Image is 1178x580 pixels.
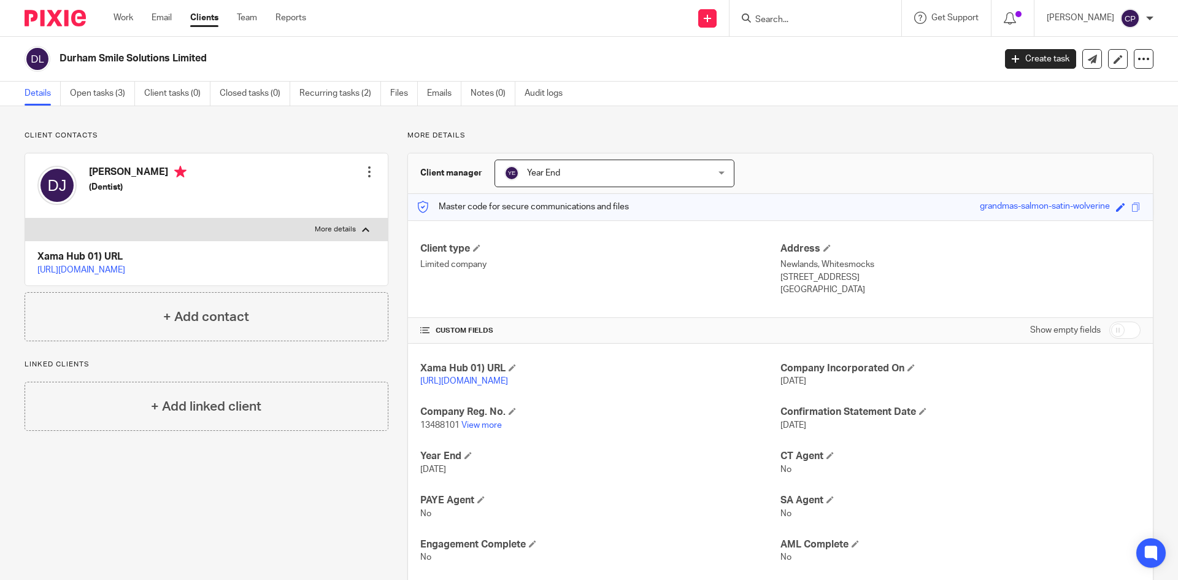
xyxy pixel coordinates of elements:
h4: CUSTOM FIELDS [420,326,780,336]
a: Reports [275,12,306,24]
span: No [780,465,791,474]
h2: Durham Smile Solutions Limited [60,52,801,65]
h4: Address [780,242,1141,255]
h4: Year End [420,450,780,463]
p: Linked clients [25,360,388,369]
span: No [420,509,431,518]
img: svg%3E [37,166,77,205]
a: Clients [190,12,218,24]
span: 13488101 [420,421,460,430]
p: More details [407,131,1153,141]
p: Limited company [420,258,780,271]
a: Emails [427,82,461,106]
h4: CT Agent [780,450,1141,463]
a: Files [390,82,418,106]
h4: SA Agent [780,494,1141,507]
p: Newlands, Whitesmocks [780,258,1141,271]
h4: AML Complete [780,538,1141,551]
span: Get Support [931,14,979,22]
img: svg%3E [1120,9,1140,28]
a: Create task [1005,49,1076,69]
a: [URL][DOMAIN_NAME] [37,266,125,274]
span: [DATE] [780,377,806,385]
h4: Company Reg. No. [420,406,780,419]
div: grandmas-salmon-satin-wolverine [980,200,1110,214]
span: No [780,553,791,562]
span: [DATE] [420,465,446,474]
h4: Engagement Complete [420,538,780,551]
p: Client contacts [25,131,388,141]
a: Email [152,12,172,24]
h4: Company Incorporated On [780,362,1141,375]
h4: Confirmation Statement Date [780,406,1141,419]
a: [URL][DOMAIN_NAME] [420,377,508,385]
p: More details [315,225,356,234]
img: svg%3E [504,166,519,180]
span: [DATE] [780,421,806,430]
span: Year End [527,169,560,177]
h4: + Add linked client [151,397,261,416]
a: Work [114,12,133,24]
h3: Client manager [420,167,482,179]
input: Search [754,15,864,26]
p: [PERSON_NAME] [1047,12,1114,24]
p: [GEOGRAPHIC_DATA] [780,284,1141,296]
h4: Client type [420,242,780,255]
h4: Xama Hub 01) URL [37,250,375,263]
span: No [780,509,791,518]
h4: Xama Hub 01) URL [420,362,780,375]
a: Closed tasks (0) [220,82,290,106]
a: Team [237,12,257,24]
a: Details [25,82,61,106]
a: View more [461,421,502,430]
a: Recurring tasks (2) [299,82,381,106]
a: Client tasks (0) [144,82,210,106]
a: Audit logs [525,82,572,106]
i: Primary [174,166,187,178]
img: svg%3E [25,46,50,72]
p: Master code for secure communications and files [417,201,629,213]
a: Open tasks (3) [70,82,135,106]
span: No [420,553,431,562]
img: Pixie [25,10,86,26]
label: Show empty fields [1030,324,1101,336]
a: Notes (0) [471,82,515,106]
h4: + Add contact [163,307,249,327]
p: [STREET_ADDRESS] [780,271,1141,284]
h4: [PERSON_NAME] [89,166,187,181]
h5: (Dentist) [89,181,187,193]
h4: PAYE Agent [420,494,780,507]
